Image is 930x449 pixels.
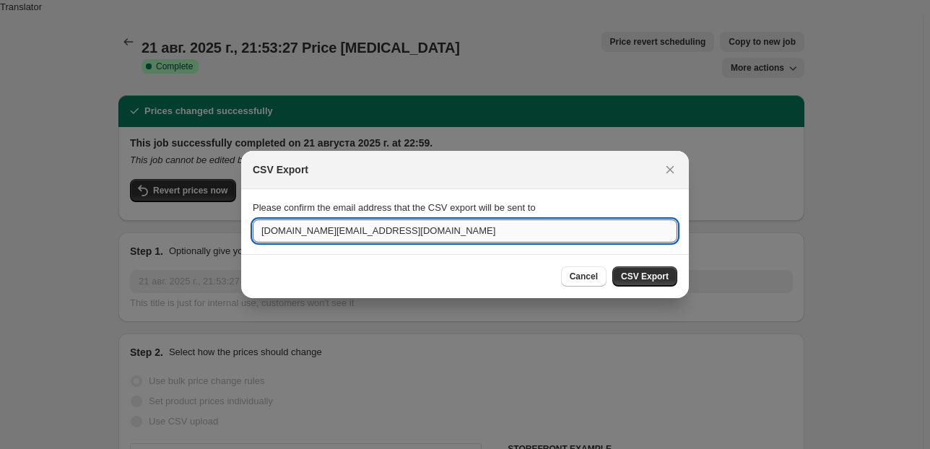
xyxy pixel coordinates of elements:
button: Cancel [561,266,607,287]
button: Close [660,160,680,180]
span: CSV Export [621,271,669,282]
span: Please confirm the email address that the CSV export will be sent to [253,202,536,213]
span: Cancel [570,271,598,282]
button: CSV Export [612,266,677,287]
h2: CSV Export [253,162,308,177]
